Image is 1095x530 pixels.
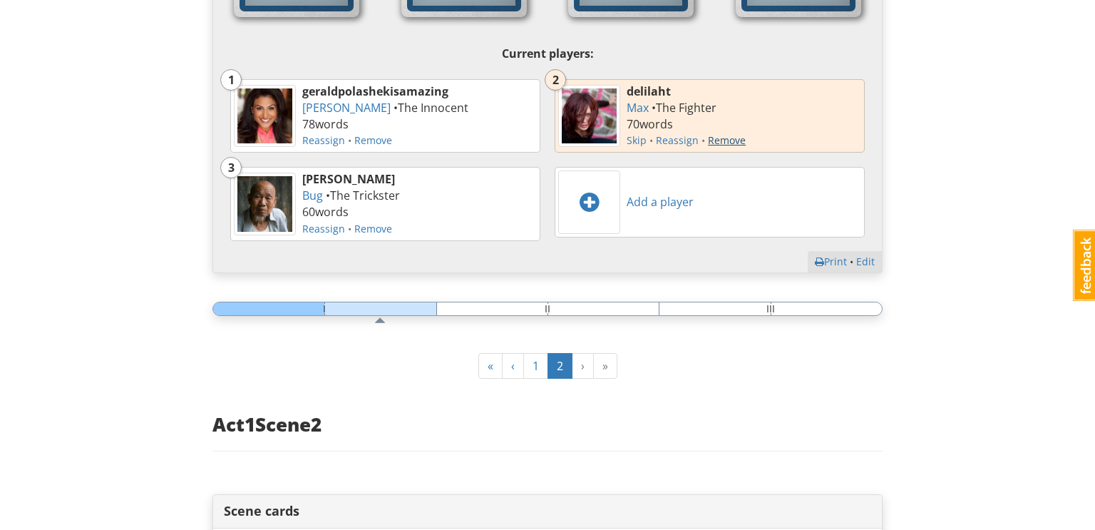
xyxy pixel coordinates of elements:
[221,71,241,88] div: 1
[627,194,694,210] a: Add a player
[237,176,292,231] img: razpkppgnmmjzvqujqy7.jpg
[302,222,345,235] a: Reassign
[354,133,392,147] a: Remove
[511,358,515,374] span: Previous
[221,160,241,176] div: 3
[627,100,649,116] a: Max
[627,133,746,147] span: •
[323,188,400,203] span: • The Trickster
[223,43,872,65] p: Current players:
[547,353,572,379] a: 2
[302,188,323,203] a: Bug
[815,255,847,268] a: Print
[649,100,716,116] span: • The Fighter
[545,71,565,88] div: 2
[523,353,548,379] a: 1
[302,133,345,147] a: Reassign
[856,255,875,268] a: Edit
[627,116,673,132] span: 70 word s
[302,100,391,116] a: [PERSON_NAME]
[302,133,392,147] span: •
[391,100,468,116] span: • The Innocent
[488,358,493,374] span: First
[708,133,746,147] a: Remove
[302,222,392,235] span: •
[302,171,395,187] strong: [PERSON_NAME]
[237,88,292,143] img: blwn4kpww7gtl2f8s0bt.jpg
[302,204,349,220] span: 60 word s
[627,133,656,147] span: •
[213,495,882,529] div: Scene cards
[478,353,503,379] a: First
[302,116,349,132] span: 78 word s
[302,83,448,99] strong: geraldpolashekisamazing
[502,353,524,379] a: Previous
[562,88,617,143] img: p4cgbsuj3bmepawmbsfv.jpg
[627,133,647,147] a: Skip
[354,222,392,235] a: Remove
[627,83,671,99] strong: delilaht
[815,255,856,268] span: •
[212,414,883,435] h3: Act 1 Scene 2
[656,133,699,147] a: Reassign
